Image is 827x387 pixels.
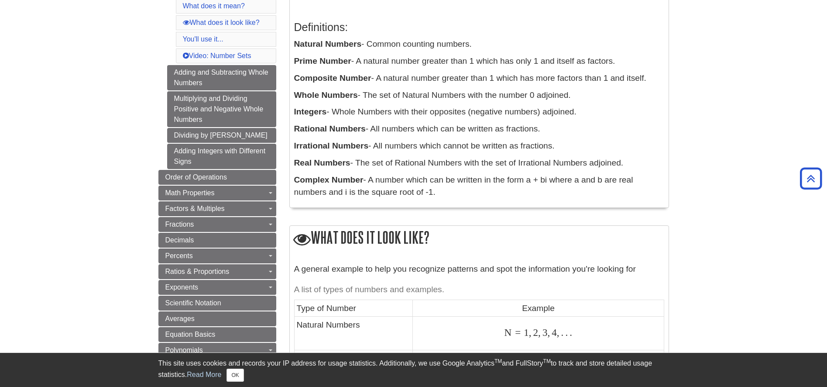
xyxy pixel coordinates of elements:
p: - All numbers which can be written as fractions. [294,123,664,135]
span: 3 [541,327,548,338]
p: - The set of Natural Numbers with the number 0 adjoined. [294,89,664,102]
b: Complex Number [294,175,364,184]
a: Averages [158,311,276,326]
a: What does it look like? [183,19,260,26]
span: Order of Operations [165,173,227,181]
span: Polynomials [165,346,203,354]
sup: TM [543,358,551,364]
b: Whole Numbers [294,90,358,100]
b: Real Numbers [294,158,350,167]
span: 1 [521,327,529,338]
span: 2 [532,327,539,338]
b: Prime Number [294,56,351,66]
span: Equation Basics [165,331,216,338]
span: Ratios & Proportions [165,268,230,275]
td: Type of Number [294,300,413,316]
a: Math Properties [158,186,276,200]
span: . [563,327,568,338]
span: Exponents [165,283,199,291]
caption: A list of types of numbers and examples. [294,280,664,300]
a: Equation Basics [158,327,276,342]
a: Adding Integers with Different Signs [167,144,276,169]
div: This site uses cookies and records your IP address for usage statistics. Additionally, we use Goo... [158,358,669,382]
h3: Definitions: [294,21,664,34]
p: - A number which can be written in the form a + bi where a and b are real numbers and i is the sq... [294,174,664,199]
a: Decimals [158,233,276,248]
p: - Whole Numbers with their opposites (negative numbers) adjoined. [294,106,664,118]
p: - Common counting numbers. [294,38,664,51]
span: Decimals [165,236,194,244]
span: , [557,327,559,338]
b: Irrational Numbers [294,141,369,150]
span: Percents [165,252,193,259]
span: Math Properties [165,189,215,197]
p: - A natural number greater than 1 which has only 1 and itself as factors. [294,55,664,68]
td: Natural Numbers [294,316,413,350]
a: Order of Operations [158,170,276,185]
a: Fractions [158,217,276,232]
td: Prime Number [294,350,413,384]
span: Fractions [165,221,194,228]
td: Example [413,300,664,316]
h2: What does it look like? [290,226,669,251]
span: . [559,327,564,338]
a: Dividing by [PERSON_NAME] [167,128,276,143]
button: Close [226,369,244,382]
b: Rational Numbers [294,124,366,133]
a: Exponents [158,280,276,295]
p: A general example to help you recognize patterns and spot the information you're looking for [294,263,664,276]
span: Factors & Multiples [165,205,225,212]
span: , [547,327,550,338]
a: What does it mean? [183,2,245,10]
p: - All numbers which cannot be written as fractions. [294,140,664,152]
b: Composite Number [294,73,371,83]
a: Ratios & Proportions [158,264,276,279]
span: , [538,327,541,338]
a: You'll use it... [183,35,223,43]
p: - The set of Rational Numbers with the set of Irrational Numbers adjoined. [294,157,664,169]
a: Polynomials [158,343,276,358]
span: . [568,327,572,338]
span: Averages [165,315,195,322]
a: Read More [187,371,221,378]
span: , [529,327,532,338]
span: Scientific Notation [165,299,221,307]
a: Factors & Multiples [158,201,276,216]
a: Adding and Subtracting Whole Numbers [167,65,276,90]
span: = [512,327,521,338]
span: N [504,327,512,338]
b: Integers [294,107,327,116]
p: - A natural number greater than 1 which has more factors than 1 and itself. [294,72,664,85]
span: 4 [550,327,557,338]
b: Natural Numbers [294,39,362,48]
a: Back to Top [797,173,825,184]
sup: TM [494,358,502,364]
a: Video: Number Sets [183,52,251,59]
a: Scientific Notation [158,296,276,311]
a: Multiplying and Dividing Positive and Negative Whole Numbers [167,91,276,127]
a: Percents [158,249,276,263]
